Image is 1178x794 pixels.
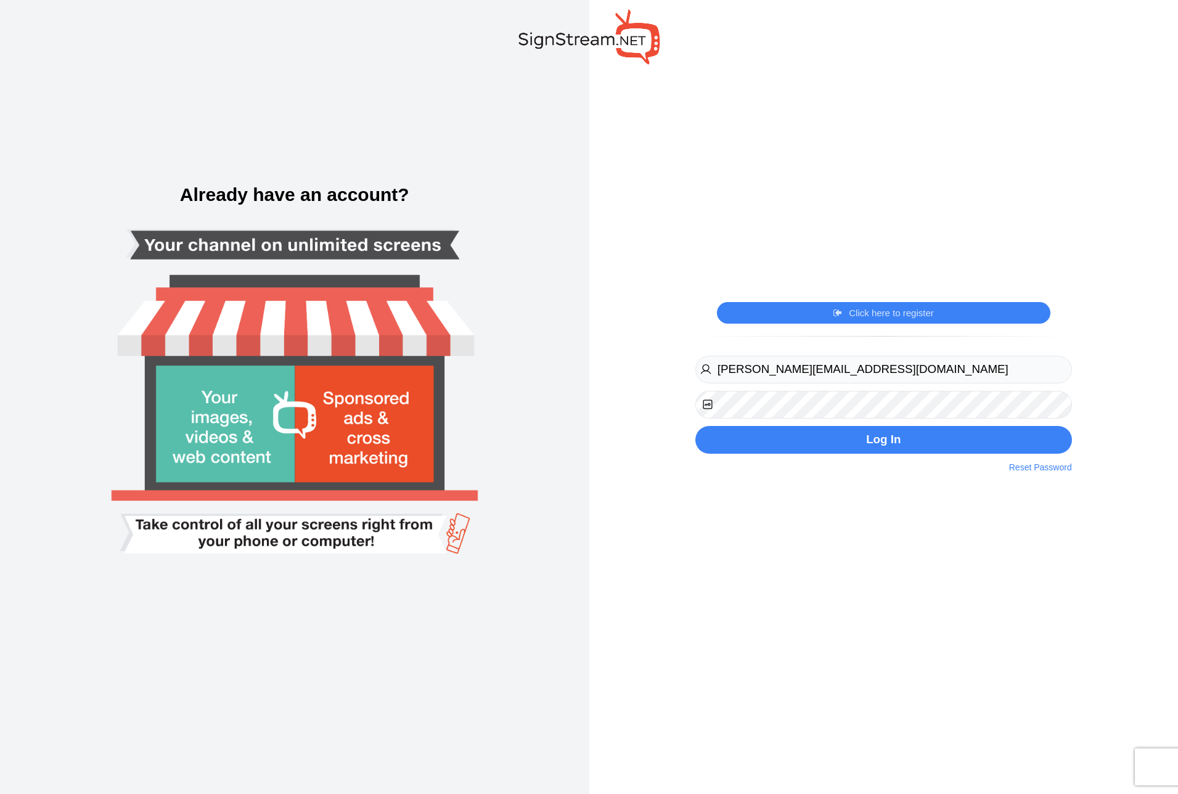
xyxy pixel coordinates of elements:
[1009,461,1072,474] a: Reset Password
[695,426,1072,454] button: Log In
[833,307,934,319] a: Click here to register
[695,356,1072,383] input: Username
[961,661,1178,794] iframe: Chat Widget
[12,186,577,204] h3: Already have an account?
[69,145,520,649] img: Smart tv login
[518,9,660,64] img: SignStream.NET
